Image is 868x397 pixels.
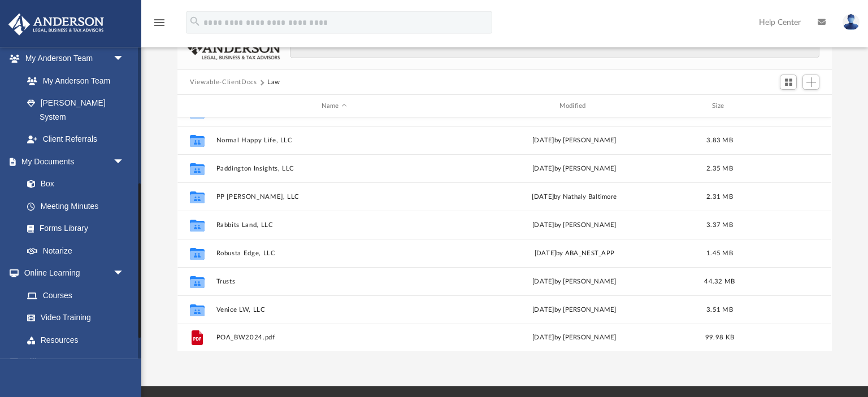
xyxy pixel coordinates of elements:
button: Law [267,77,280,88]
img: Anderson Advisors Platinum Portal [5,14,107,36]
a: Courses [16,284,136,307]
div: Size [697,101,743,111]
a: My Anderson Teamarrow_drop_down [8,47,136,70]
button: Viewable-ClientDocs [190,77,257,88]
button: Switch to Grid View [780,75,797,90]
a: Client Referrals [16,128,136,151]
span: 99.98 KB [705,334,734,341]
i: search [189,15,201,28]
div: [DATE] by [PERSON_NAME] [457,305,692,315]
a: My Documentsarrow_drop_down [8,150,136,173]
a: menu [153,21,166,29]
a: Online Learningarrow_drop_down [8,262,136,285]
a: Forms Library [16,217,130,240]
input: Search files and folders [290,37,819,59]
a: Box [16,173,130,195]
a: Meeting Minutes [16,195,136,217]
div: Modified [457,101,692,111]
button: POA_BW2024.pdf [216,334,452,341]
button: Add [802,75,819,90]
div: id [183,101,211,111]
a: [PERSON_NAME] System [16,92,136,128]
button: PP [PERSON_NAME], LLC [216,193,452,200]
div: [DATE] by [PERSON_NAME] [457,164,692,174]
span: arrow_drop_down [113,150,136,173]
a: Resources [16,329,136,351]
span: 2.31 MB [706,194,733,200]
div: grid [177,117,831,351]
button: Trusts [216,278,452,285]
span: 2.35 MB [706,165,733,172]
a: Video Training [16,307,130,329]
div: [DATE] by Nathaly Baltimore [457,192,692,202]
button: Robusta Edge, LLC [216,250,452,257]
button: Rabbits Land, LLC [216,221,452,229]
span: 44.32 MB [705,278,735,285]
div: [DATE] by [PERSON_NAME] [457,136,692,146]
span: 3.37 MB [706,222,733,228]
div: [DATE] by [PERSON_NAME] [457,220,692,230]
span: 3.51 MB [706,307,733,313]
div: id [748,101,827,111]
span: arrow_drop_down [113,262,136,285]
img: User Pic [843,14,860,30]
div: [DATE] by [PERSON_NAME] [457,333,692,343]
button: Paddington Insights, LLC [216,165,452,172]
button: Venice LW, LLC [216,306,452,313]
span: arrow_drop_down [113,351,136,374]
a: My Anderson Team [16,69,130,92]
button: Normal Happy Life, LLC [216,137,452,144]
span: arrow_drop_down [113,47,136,71]
a: Billingarrow_drop_down [8,351,141,374]
span: 1.45 MB [706,250,733,256]
i: menu [153,16,166,29]
div: Name [216,101,452,111]
a: Notarize [16,239,136,262]
div: [DATE] by [PERSON_NAME] [457,277,692,287]
div: [DATE] by ABA_NEST_APP [457,248,692,259]
span: 3.83 MB [706,137,733,143]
